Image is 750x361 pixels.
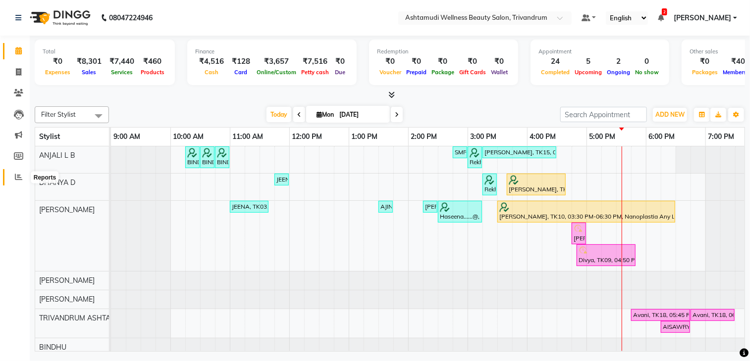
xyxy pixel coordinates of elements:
[377,56,404,67] div: ₹0
[404,56,429,67] div: ₹0
[429,69,457,76] span: Package
[31,172,58,183] div: Reports
[111,130,143,144] a: 9:00 AM
[39,276,95,285] span: [PERSON_NAME]
[299,69,331,76] span: Petty cash
[254,69,299,76] span: Online/Custom
[604,56,633,67] div: 2
[633,56,661,67] div: 0
[228,56,254,67] div: ₹128
[39,343,66,352] span: BINDHU
[706,130,737,144] a: 7:00 PM
[457,56,488,67] div: ₹0
[429,56,457,67] div: ₹0
[254,56,299,67] div: ₹3,657
[587,130,618,144] a: 5:00 PM
[230,130,266,144] a: 11:00 AM
[202,69,221,76] span: Cash
[379,202,392,211] div: AJINA, TK06, 01:30 PM-01:45 PM, Eyebrows Threading
[331,56,349,67] div: ₹0
[267,107,291,122] span: Today
[528,130,559,144] a: 4:00 PM
[43,69,73,76] span: Expenses
[483,175,496,194] div: Rekha, TK12, 03:15 PM-03:30 PM, Eyebrows Threading
[80,69,99,76] span: Sales
[314,111,336,118] span: Mon
[332,69,348,76] span: Due
[572,69,604,76] span: Upcoming
[39,205,95,214] span: [PERSON_NAME]
[488,56,510,67] div: ₹0
[39,151,75,160] span: ANJALI L B
[560,107,647,122] input: Search Appointment
[216,148,228,167] div: BINDHU, TK01, 10:45 AM-11:00 AM, Chin Threading
[573,224,585,243] div: [PERSON_NAME], TK09, 04:45 PM-05:00 PM, Eyebrows Threading
[232,69,250,76] span: Card
[41,110,76,118] span: Filter Stylist
[692,311,734,319] div: Avani, TK18, 06:45 PM-07:30 PM, Aroma Manicure
[377,47,510,56] div: Redemption
[468,130,499,144] a: 3:00 PM
[439,202,481,221] div: Haseena......@, TK13, 02:30 PM-03:15 PM, Root Touch-Up ([MEDICAL_DATA] Free)
[195,47,349,56] div: Finance
[73,56,106,67] div: ₹8,301
[538,69,572,76] span: Completed
[538,56,572,67] div: 24
[377,69,404,76] span: Voucher
[690,69,720,76] span: Packages
[39,295,95,304] span: [PERSON_NAME]
[106,56,138,67] div: ₹7,440
[171,130,207,144] a: 10:00 AM
[483,148,555,157] div: [PERSON_NAME], TK15, 03:15 PM-04:30 PM, Spa Pedicure,Eyebrows Threading
[454,148,466,157] div: SMRITHY, TK11, 02:45 PM-03:00 PM, Eyebrows Threading
[604,69,633,76] span: Ongoing
[508,175,565,194] div: [PERSON_NAME], TK10, 03:40 PM-04:40 PM, Normal Cleanup
[662,8,667,15] span: 2
[231,202,268,211] div: JEENA, TK03, 11:00 AM-11:40 AM, U Cut
[655,111,685,118] span: ADD NEW
[186,148,199,167] div: BINDHU, TK01, 10:15 AM-10:30 AM, Eyebrows Threading
[336,107,386,122] input: 2025-09-01
[457,69,488,76] span: Gift Cards
[632,311,689,319] div: Avani, TK18, 05:45 PM-06:45 PM, Aroma Pedicure
[646,130,678,144] a: 6:00 PM
[25,4,93,32] img: logo
[658,13,664,22] a: 2
[290,130,325,144] a: 12:00 PM
[488,69,510,76] span: Wallet
[662,322,689,331] div: AISAWRYA, TK16, 06:15 PM-06:45 PM, Blow Dry Setting
[299,56,331,67] div: ₹7,516
[39,178,75,187] span: DHANYA D
[43,56,73,67] div: ₹0
[39,314,128,322] span: TRIVANDRUM ASHTAMUDI
[409,130,440,144] a: 2:00 PM
[578,246,635,265] div: Divya, TK09, 04:50 PM-05:50 PM, Ice Cream Pedicure
[424,202,436,211] div: [PERSON_NAME], TK08, 02:15 PM-02:30 PM, Eyebrows Threading
[469,148,481,167] div: Rekha, TK12, 03:00 PM-03:15 PM, Eyebrows Threading
[404,69,429,76] span: Prepaid
[201,148,214,167] div: BINDHU, TK01, 10:30 AM-10:45 AM, Upper Lip Threading
[138,56,167,67] div: ₹460
[108,69,135,76] span: Services
[538,47,661,56] div: Appointment
[43,47,167,56] div: Total
[498,202,674,221] div: [PERSON_NAME], TK10, 03:30 PM-06:30 PM, Nanoplastia Any Length Offer
[633,69,661,76] span: No show
[653,108,687,122] button: ADD NEW
[349,130,380,144] a: 1:00 PM
[109,4,153,32] b: 08047224946
[39,132,60,141] span: Stylist
[195,56,228,67] div: ₹4,516
[275,175,288,184] div: JEENA, TK03, 11:45 AM-12:00 PM, Eyebrows Threading
[690,56,720,67] div: ₹0
[138,69,167,76] span: Products
[674,13,731,23] span: [PERSON_NAME]
[572,56,604,67] div: 5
